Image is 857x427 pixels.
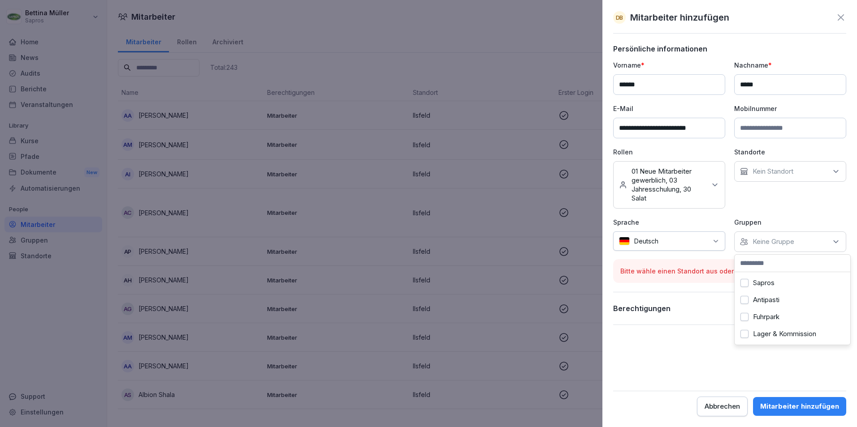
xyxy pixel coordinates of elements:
[620,266,839,276] p: Bitte wähle einen Standort aus oder füge eine Berechtigung hinzu.
[613,11,626,24] div: DB
[613,304,671,313] p: Berechtigungen
[734,218,846,227] p: Gruppen
[697,397,748,416] button: Abbrechen
[753,167,793,176] p: Kein Standort
[613,147,725,157] p: Rollen
[619,237,630,245] img: de.svg
[613,60,725,70] p: Vorname
[753,279,775,287] label: Sapros
[632,167,706,203] p: 01 Neue Mitarbeiter gewerblich, 03 Jahresschulung, 30 Salat
[613,231,725,251] div: Deutsch
[753,330,816,338] label: Lager & Kommission
[613,218,725,227] p: Sprache
[613,44,846,53] p: Persönliche informationen
[705,401,740,411] div: Abbrechen
[753,313,779,321] label: Fuhrpark
[734,147,846,157] p: Standorte
[613,104,725,113] p: E-Mail
[753,397,846,416] button: Mitarbeiter hinzufügen
[734,104,846,113] p: Mobilnummer
[760,401,839,411] div: Mitarbeiter hinzufügen
[630,11,729,24] p: Mitarbeiter hinzufügen
[753,237,794,246] p: Keine Gruppe
[734,60,846,70] p: Nachname
[753,296,779,304] label: Antipasti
